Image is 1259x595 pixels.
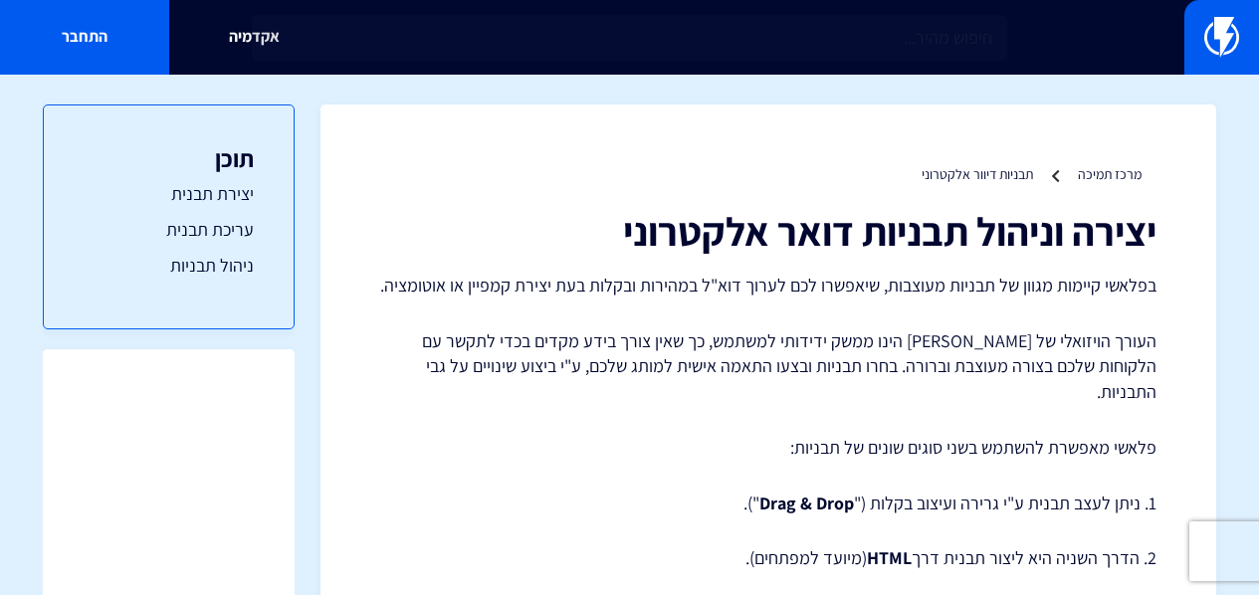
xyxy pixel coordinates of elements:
[84,145,254,171] h3: תוכן
[867,546,912,569] strong: HTML
[84,253,254,279] a: ניהול תבניות
[759,492,854,514] strong: Drag & Drop
[380,209,1156,253] h1: יצירה וניהול תבניות דואר אלקטרוני
[84,181,254,207] a: יצירת תבנית
[380,545,1156,571] p: 2. הדרך השניה היא ליצור תבנית דרך (מיועד למפתחים).
[84,217,254,243] a: עריכת תבנית
[380,273,1156,298] p: בפלאשי קיימות מגוון של תבניות מעוצבות, שיאפשרו לכם לערוך דוא"ל במהירות ובקלות בעת ​​יצירת קמפיין ...
[1078,165,1142,183] a: מרכז תמיכה
[380,328,1156,405] p: העורך הויזואלי של [PERSON_NAME] הינו ממשק ידידותי למשתמש, כך שאין צורך בידע מקדים בכדי לתקשר עם ה...
[252,15,1007,61] input: חיפוש מהיר...
[922,165,1033,183] a: תבניות דיוור אלקטרוני
[380,435,1156,461] p: פלאשי מאפשרת להשתמש בשני סוגים שונים של תבניות:
[380,491,1156,516] p: 1. ניתן לעצב תבנית ע"י גרירה ועיצוב בקלות (" ").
